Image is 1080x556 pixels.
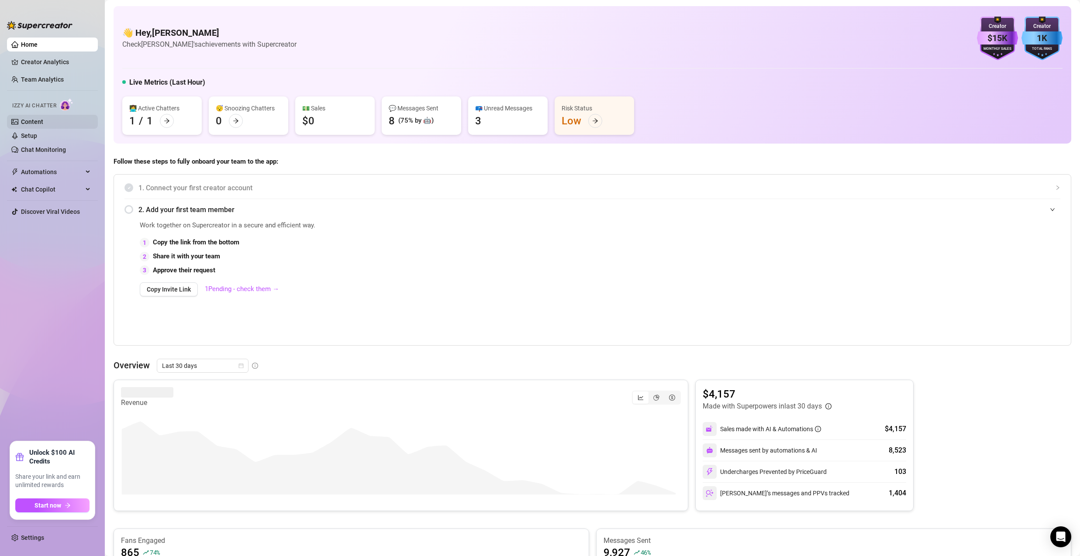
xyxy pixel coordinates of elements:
[1021,22,1063,31] div: Creator
[205,285,279,293] a: 1 Pending - check them →
[11,186,17,192] img: Chat Copilot
[121,536,582,546] article: Fans Engaged
[138,204,1060,215] span: 2. Add your first team member
[140,238,149,247] div: 1
[60,98,73,111] img: AI Chatter
[21,534,44,541] a: Settings
[216,114,222,128] div: 0
[21,132,37,139] a: Setup
[894,467,906,477] div: 103
[706,468,714,476] img: svg%3e
[703,401,822,412] article: Made with Superpowers in last 30 days
[720,424,821,434] div: Sales made with AI & Automations
[21,165,83,179] span: Automations
[21,118,43,125] a: Content
[815,426,821,432] span: info-circle
[11,168,18,175] span: thunderbolt
[703,465,827,479] div: Undercharges Prevented by PriceGuard
[153,266,215,274] strong: Approve their request
[153,252,220,260] strong: Share it with your team
[15,498,90,512] button: Start nowarrow-right
[238,363,244,368] span: calendar
[703,443,817,457] div: Messages sent by automations & AI
[12,102,56,110] span: Izzy AI Chatter
[592,118,598,124] span: arrow-right
[252,363,258,369] span: info-circle
[140,220,864,231] span: Work together on Supercreator in a secure and efficient way.
[389,103,454,113] div: 💬 Messages Sent
[29,448,90,466] strong: Unlock $100 AI Credits
[140,282,198,296] button: Copy Invite Link
[143,549,149,556] span: rise
[977,17,1018,60] img: purple-badge-B9DA21FR.svg
[706,447,713,454] img: svg%3e
[21,182,83,196] span: Chat Copilot
[198,284,279,295] a: 1Pending - check them →
[1055,185,1060,190] span: collapsed
[1021,31,1063,45] div: 1K
[632,391,681,405] div: segmented control
[122,27,297,39] h4: 👋 Hey, [PERSON_NAME]
[129,114,135,128] div: 1
[886,220,1060,332] iframe: Adding Team Members
[124,177,1060,199] div: 1. Connect your first creator account
[124,199,1060,220] div: 2. Add your first team member
[889,488,906,498] div: 1,404
[21,55,91,69] a: Creator Analytics
[977,46,1018,52] div: Monthly Sales
[638,395,644,401] span: line-chart
[1021,17,1063,60] img: blue-badge-DgoSNQY1.svg
[398,116,434,126] div: (75% by 🤖)
[475,114,481,128] div: 3
[703,486,849,500] div: [PERSON_NAME]’s messages and PPVs tracked
[129,77,205,88] h5: Live Metrics (Last Hour)
[302,114,314,128] div: $0
[706,489,714,497] img: svg%3e
[147,286,191,293] span: Copy Invite Link
[634,549,640,556] span: rise
[703,387,832,401] article: $4,157
[147,114,153,128] div: 1
[21,146,66,153] a: Chat Monitoring
[302,103,368,113] div: 💵 Sales
[140,265,149,275] div: 3
[162,359,243,372] span: Last 30 days
[129,103,195,113] div: 👩‍💻 Active Chatters
[216,103,281,113] div: 😴 Snoozing Chatters
[885,424,906,434] div: $4,157
[153,238,239,246] strong: Copy the link from the bottom
[122,39,297,50] article: Check [PERSON_NAME]'s achievements with Supercreator
[15,473,90,490] span: Share your link and earn unlimited rewards
[977,22,1018,31] div: Creator
[889,445,906,456] div: 8,523
[653,395,659,401] span: pie-chart
[164,118,170,124] span: arrow-right
[825,403,832,409] span: info-circle
[977,31,1018,45] div: $15K
[1050,526,1071,547] div: Open Intercom Messenger
[21,41,38,48] a: Home
[15,453,24,461] span: gift
[604,536,1064,546] article: Messages Sent
[138,182,1060,193] span: 1. Connect your first creator account
[121,398,173,408] article: Revenue
[475,103,541,113] div: 📪 Unread Messages
[21,208,80,215] a: Discover Viral Videos
[1021,46,1063,52] div: Total Fans
[140,252,149,261] div: 2
[669,395,675,401] span: dollar-circle
[65,502,71,508] span: arrow-right
[389,114,395,128] div: 8
[1050,207,1055,212] span: expanded
[562,103,627,113] div: Risk Status
[233,118,239,124] span: arrow-right
[21,76,64,83] a: Team Analytics
[114,359,150,372] article: Overview
[35,502,61,509] span: Start now
[114,158,278,165] strong: Follow these steps to fully onboard your team to the app:
[7,21,72,30] img: logo-BBDzfeDw.svg
[706,425,714,433] img: svg%3e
